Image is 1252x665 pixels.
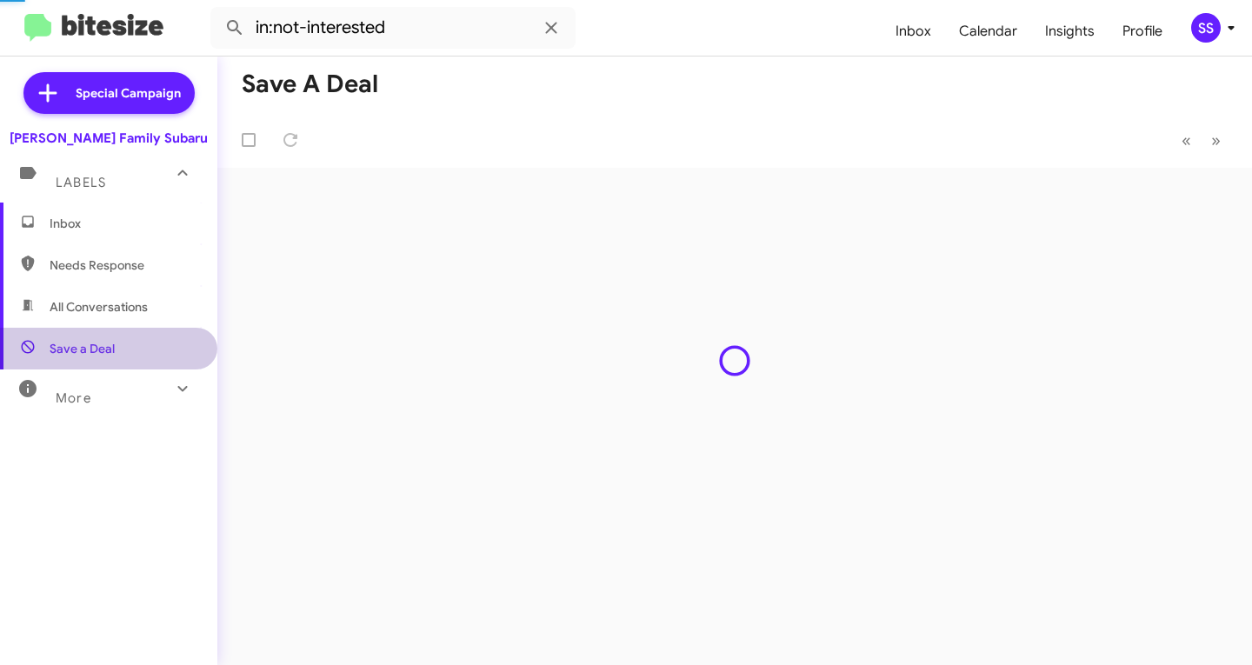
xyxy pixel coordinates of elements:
span: Save a Deal [50,340,115,357]
span: Special Campaign [76,84,181,102]
span: Inbox [50,215,197,232]
button: Previous [1171,123,1202,158]
span: All Conversations [50,298,148,316]
span: « [1182,130,1191,151]
button: Next [1201,123,1231,158]
span: More [56,390,91,406]
nav: Page navigation example [1172,123,1231,158]
input: Search [210,7,576,49]
button: SS [1176,13,1233,43]
a: Profile [1109,6,1176,57]
div: SS [1191,13,1221,43]
span: Needs Response [50,256,197,274]
a: Inbox [882,6,945,57]
div: [PERSON_NAME] Family Subaru [10,130,208,147]
a: Insights [1031,6,1109,57]
a: Calendar [945,6,1031,57]
span: Labels [56,175,106,190]
a: Special Campaign [23,72,195,114]
h1: Save a Deal [242,70,378,98]
span: » [1211,130,1221,151]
